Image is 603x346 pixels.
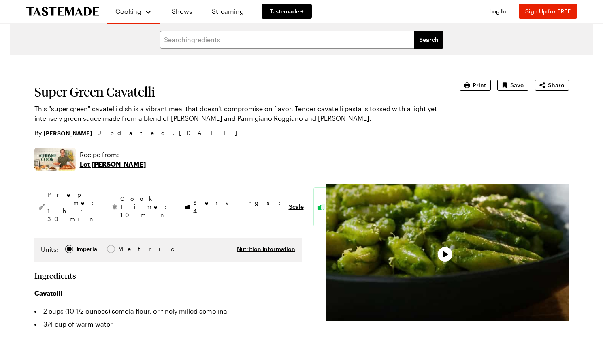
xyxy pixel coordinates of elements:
[34,305,302,318] li: 2 cups (10 1/2 ounces) semola flour, or finely milled semolina
[193,199,285,215] span: Servings:
[34,104,437,123] p: This "super green" cavatelli dish is a vibrant meal that doesn't compromise on flavor. Tender cav...
[77,245,99,254] div: Imperial
[115,3,152,19] button: Cooking
[482,7,514,15] button: Log In
[34,318,302,331] li: 3/4 cup of warm water
[34,128,92,138] p: By
[34,288,302,298] h3: Cavatelli
[43,129,92,138] a: [PERSON_NAME]
[473,81,486,89] span: Print
[115,7,141,15] span: Cooking
[120,195,170,219] span: Cook Time: 10 min
[270,7,304,15] span: Tastemade +
[548,81,564,89] span: Share
[77,245,100,254] span: Imperial
[41,245,59,254] label: Units:
[47,191,98,223] span: Prep Time: 1 hr 30 min
[419,36,439,44] span: Search
[510,81,524,89] span: Save
[193,207,197,215] span: 4
[525,8,571,15] span: Sign Up for FREE
[80,150,146,169] a: Recipe from:Let [PERSON_NAME]
[118,245,136,254] span: Metric
[41,245,135,256] div: Imperial Metric
[34,84,437,99] h1: Super Green Cavatelli
[262,4,312,19] a: Tastemade +
[535,80,569,91] button: Share
[497,80,528,91] button: Save recipe
[519,4,577,19] button: Sign Up for FREE
[438,247,452,262] button: Play Video
[289,203,304,211] button: Scale
[118,245,135,254] div: Metric
[80,150,146,159] p: Recipe from:
[34,271,76,280] h2: Ingredients
[326,184,569,321] video-js: Video Player
[80,159,146,169] p: Let [PERSON_NAME]
[97,129,245,138] span: Updated : [DATE]
[460,80,491,91] button: Print
[26,7,99,16] a: To Tastemade Home Page
[414,31,443,49] button: filters
[237,245,295,253] button: Nutrition Information
[489,8,506,15] span: Log In
[34,148,76,171] img: Show where recipe is used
